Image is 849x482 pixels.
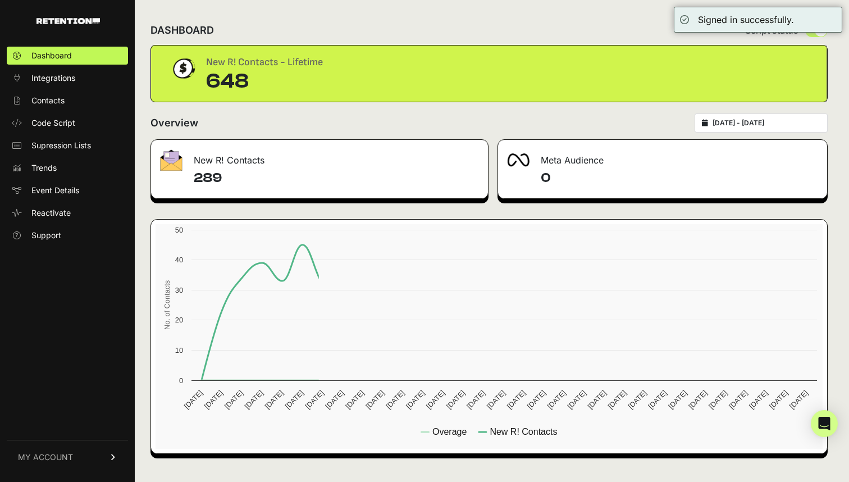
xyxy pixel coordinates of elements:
text: [DATE] [223,389,245,411]
text: [DATE] [586,389,608,411]
div: New R! Contacts - Lifetime [206,54,323,70]
a: Dashboard [7,47,128,65]
text: [DATE] [667,389,688,411]
text: 30 [175,286,183,294]
text: [DATE] [505,389,527,411]
a: Reactivate [7,204,128,222]
span: Support [31,230,61,241]
text: [DATE] [707,389,729,411]
span: Dashboard [31,50,72,61]
span: Code Script [31,117,75,129]
text: [DATE] [606,389,628,411]
img: fa-envelope-19ae18322b30453b285274b1b8af3d052b27d846a4fbe8435d1a52b978f639a2.png [160,149,182,171]
text: [DATE] [303,389,325,411]
text: 40 [175,256,183,264]
text: [DATE] [526,389,547,411]
text: [DATE] [768,389,789,411]
text: [DATE] [243,389,265,411]
text: [DATE] [747,389,769,411]
div: Signed in successfully. [698,13,794,26]
a: Integrations [7,69,128,87]
h2: DASHBOARD [150,22,214,38]
text: [DATE] [485,389,507,411]
div: Open Intercom Messenger [811,410,838,437]
h4: 289 [194,169,479,187]
text: [DATE] [465,389,487,411]
span: Integrations [31,72,75,84]
text: [DATE] [203,389,225,411]
img: dollar-coin-05c43ed7efb7bc0c12610022525b4bbbb207c7efeef5aecc26f025e68dcafac9.png [169,54,197,83]
a: Contacts [7,92,128,110]
img: Retention.com [36,18,100,24]
a: MY ACCOUNT [7,440,128,474]
text: [DATE] [404,389,426,411]
a: Code Script [7,114,128,132]
text: [DATE] [384,389,406,411]
text: [DATE] [283,389,305,411]
a: Support [7,226,128,244]
span: Reactivate [31,207,71,219]
a: Event Details [7,181,128,199]
span: Supression Lists [31,140,91,151]
span: Contacts [31,95,65,106]
div: Meta Audience [498,140,827,174]
text: [DATE] [445,389,467,411]
text: [DATE] [546,389,568,411]
h2: Overview [150,115,198,131]
text: [DATE] [687,389,709,411]
span: Event Details [31,185,79,196]
img: fa-meta-2f981b61bb99beabf952f7030308934f19ce035c18b003e963880cc3fabeebb7.png [507,153,530,167]
text: 0 [179,376,183,385]
text: New R! Contacts [490,427,557,436]
text: [DATE] [727,389,749,411]
text: [DATE] [646,389,668,411]
text: Overage [432,427,467,436]
text: [DATE] [424,389,446,411]
text: 50 [175,226,183,234]
text: 10 [175,346,183,354]
text: [DATE] [263,389,285,411]
span: MY ACCOUNT [18,452,73,463]
text: No. of Contacts [163,280,171,330]
div: 648 [206,70,323,93]
text: [DATE] [566,389,588,411]
text: [DATE] [364,389,386,411]
h4: 0 [541,169,818,187]
a: Trends [7,159,128,177]
text: [DATE] [788,389,810,411]
span: Trends [31,162,57,174]
text: [DATE] [626,389,648,411]
text: [DATE] [323,389,345,411]
text: 20 [175,316,183,324]
text: [DATE] [182,389,204,411]
text: [DATE] [344,389,366,411]
a: Supression Lists [7,137,128,154]
div: New R! Contacts [151,140,488,174]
